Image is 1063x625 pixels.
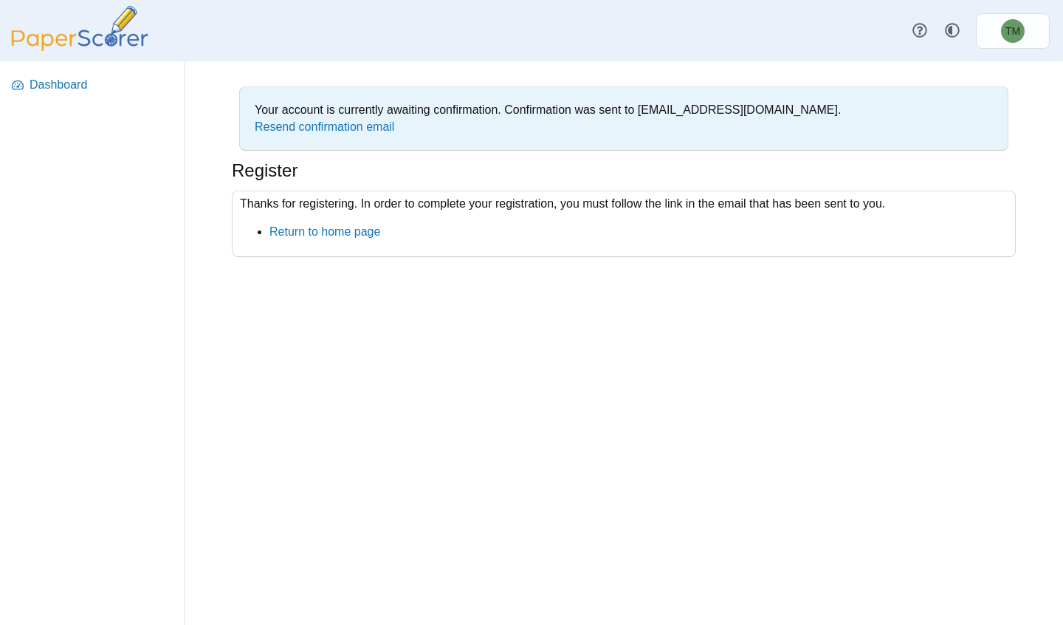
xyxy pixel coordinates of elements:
h1: Register [232,158,297,183]
div: Thanks for registering. In order to complete your registration, you must follow the link in the e... [232,191,1016,258]
a: Dashboard [6,67,179,103]
a: PaperScorer [6,41,154,53]
span: Tyrone Philippe Mauricio [1005,26,1020,36]
a: Tyrone Philippe Mauricio [976,13,1050,49]
a: Resend confirmation email [255,120,394,133]
a: Return to home page [269,225,380,238]
span: Dashboard [30,77,173,93]
img: PaperScorer [6,6,154,51]
div: Your account is currently awaiting confirmation. Confirmation was sent to [EMAIL_ADDRESS][DOMAIN_... [247,95,1000,143]
span: Tyrone Philippe Mauricio [1001,19,1025,43]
